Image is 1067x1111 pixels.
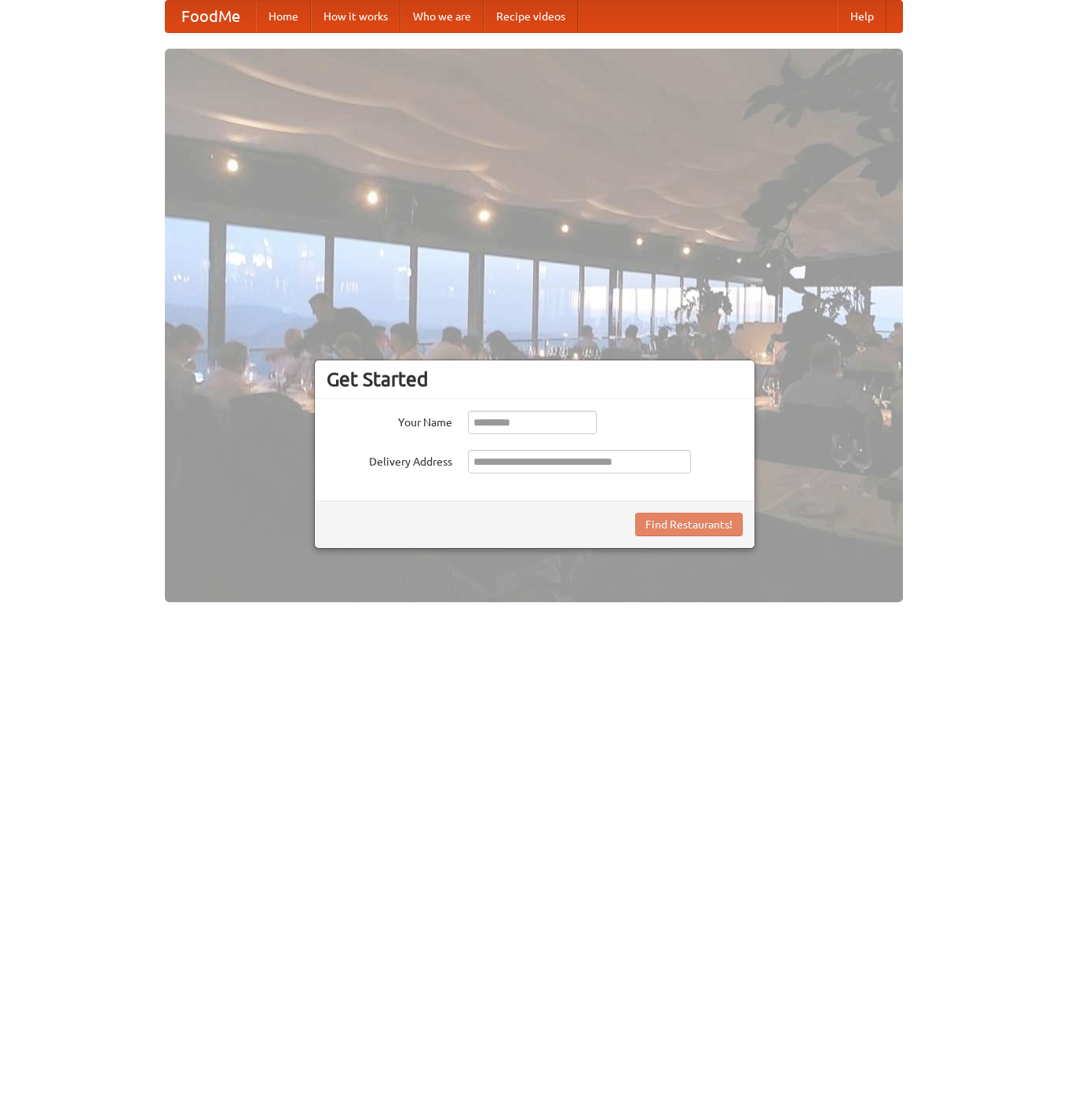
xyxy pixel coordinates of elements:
[327,411,452,430] label: Your Name
[166,1,256,32] a: FoodMe
[327,367,743,391] h3: Get Started
[838,1,886,32] a: Help
[484,1,578,32] a: Recipe videos
[400,1,484,32] a: Who we are
[256,1,311,32] a: Home
[327,450,452,470] label: Delivery Address
[635,513,743,536] button: Find Restaurants!
[311,1,400,32] a: How it works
